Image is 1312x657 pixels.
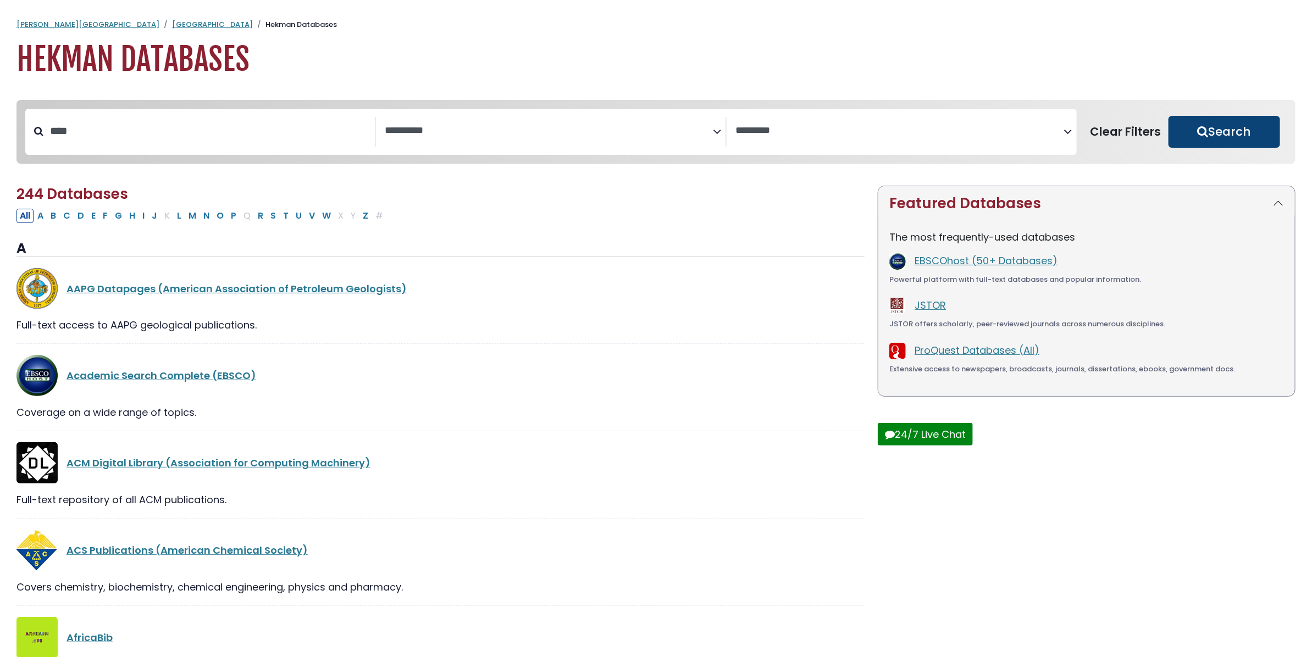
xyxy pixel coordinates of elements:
button: Filter Results I [139,209,148,223]
input: Search database by title or keyword [43,122,375,140]
a: AAPG Datapages (American Association of Petroleum Geologists) [67,282,407,296]
button: Filter Results G [112,209,125,223]
button: Filter Results R [254,209,267,223]
button: Filter Results W [319,209,334,223]
button: Filter Results T [280,209,292,223]
button: Filter Results H [126,209,139,223]
a: ACS Publications (American Chemical Society) [67,543,308,557]
button: Filter Results U [292,209,305,223]
button: Filter Results J [148,209,160,223]
button: Submit for Search Results [1169,116,1281,148]
nav: Search filters [16,100,1296,164]
div: Full-text repository of all ACM publications. [16,492,865,507]
div: Powerful platform with full-text databases and popular information. [889,274,1284,285]
div: Full-text access to AAPG geological publications. [16,318,865,332]
a: Academic Search Complete (EBSCO) [67,369,256,382]
div: Extensive access to newspapers, broadcasts, journals, dissertations, ebooks, government docs. [889,364,1284,375]
textarea: Search [385,125,713,137]
button: Filter Results C [60,209,74,223]
button: Filter Results N [200,209,213,223]
button: Featured Databases [878,186,1295,221]
a: ProQuest Databases (All) [915,343,1039,357]
span: 244 Databases [16,184,128,204]
textarea: Search [735,125,1064,137]
button: Filter Results S [267,209,279,223]
a: EBSCOhost (50+ Databases) [915,254,1058,268]
h3: A [16,241,865,257]
a: ACM Digital Library (Association for Computing Machinery) [67,456,370,470]
button: All [16,209,34,223]
a: JSTOR [915,298,946,312]
div: Coverage on a wide range of topics. [16,405,865,420]
button: Filter Results F [99,209,111,223]
button: Filter Results P [228,209,240,223]
li: Hekman Databases [253,19,337,30]
button: 24/7 Live Chat [878,423,973,446]
div: Covers chemistry, biochemistry, chemical engineering, physics and pharmacy. [16,580,865,594]
nav: breadcrumb [16,19,1296,30]
button: Filter Results V [306,209,318,223]
button: Filter Results D [74,209,87,223]
div: JSTOR offers scholarly, peer-reviewed journals across numerous disciplines. [889,319,1284,330]
button: Filter Results E [88,209,99,223]
a: [GEOGRAPHIC_DATA] [172,19,253,30]
button: Filter Results L [174,209,185,223]
button: Filter Results A [34,209,47,223]
button: Filter Results B [47,209,59,223]
button: Filter Results M [185,209,200,223]
a: [PERSON_NAME][GEOGRAPHIC_DATA] [16,19,159,30]
a: AfricaBib [67,631,113,644]
div: Alpha-list to filter by first letter of database name [16,208,387,222]
h1: Hekman Databases [16,41,1296,78]
p: The most frequently-used databases [889,230,1284,244]
button: Clear Filters [1083,116,1169,148]
button: Filter Results O [213,209,227,223]
button: Filter Results Z [359,209,372,223]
